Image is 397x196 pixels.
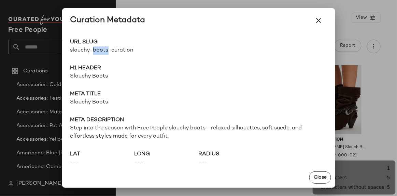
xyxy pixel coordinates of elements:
[70,15,145,26] div: Curation Metadata
[199,150,263,158] span: radius
[309,171,331,184] button: Close
[70,46,199,55] span: slouchy-boots-curation
[70,64,327,72] span: H1 Header
[70,72,327,81] span: Slouchy Boots
[134,158,199,167] span: ---
[70,98,327,107] span: Slouchy Boots
[70,158,134,167] span: ---
[313,175,327,180] span: Close
[70,150,134,158] span: lat
[199,158,263,167] span: ---
[134,150,199,158] span: long
[70,38,199,46] span: URL Slug
[70,124,327,141] span: Step into the season with Free People slouchy boots—relaxed silhouettes, soft suede, and effortle...
[70,116,327,124] span: Meta description
[70,90,327,98] span: Meta title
